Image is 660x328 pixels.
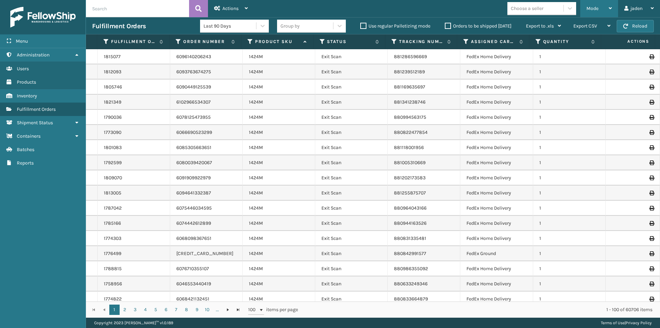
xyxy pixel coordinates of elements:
a: 1821349 [104,99,121,106]
td: Exit Scan [315,49,388,64]
a: Go to the next page [223,305,233,315]
a: 1424M [249,160,263,166]
td: FedEx Home Delivery [460,140,533,155]
span: Export CSV [573,23,597,29]
a: 1424M [249,220,263,226]
span: Reports [17,160,34,166]
span: Products [17,79,36,85]
td: 6096140206243 [170,49,243,64]
a: 881118001956 [394,145,424,150]
span: Batches [17,147,34,152]
a: 881005310669 [394,160,426,166]
a: 880831335481 [394,235,426,241]
a: Terms of Use [601,320,625,325]
td: 1 [533,231,606,246]
td: 6090449125539 [170,80,243,95]
td: FedEx Home Delivery [460,261,533,276]
a: 10 [202,305,212,315]
a: 1805746 [104,84,122,91]
a: 880833664879 [394,296,428,302]
i: Print Label [649,221,653,226]
td: 1 [533,170,606,186]
a: 881239512189 [394,69,425,75]
a: 1773090 [104,129,121,136]
i: Print Label [649,100,653,105]
td: 1 [533,186,606,201]
div: Last 90 Days [203,22,257,30]
td: Exit Scan [315,110,388,125]
a: 880842991577 [394,251,426,256]
i: Print Label [649,70,653,74]
a: 1424M [249,296,263,302]
td: FedEx Home Delivery [460,276,533,292]
a: 1424M [249,145,263,150]
td: 6066690523299 [170,125,243,140]
label: Quantity [543,39,588,45]
a: 3 [130,305,140,315]
a: 8 [181,305,192,315]
td: FedEx Home Delivery [460,216,533,231]
td: Exit Scan [315,170,388,186]
span: Fulfillment Orders [17,106,56,112]
a: 880986355092 [394,266,428,272]
td: 6068421132451 [170,292,243,307]
td: FedEx Home Delivery [460,155,533,170]
a: 1801083 [104,144,122,151]
i: Print Label [649,160,653,165]
i: Print Label [649,251,653,256]
span: Export to .xls [526,23,554,29]
a: 1788815 [104,265,122,272]
i: Print Label [649,282,653,286]
td: 6076710355107 [170,261,243,276]
a: 1 [109,305,120,315]
td: 6075446034595 [170,201,243,216]
i: Print Label [649,297,653,301]
td: 6093763674275 [170,64,243,80]
a: 1424M [249,114,263,120]
td: 6080039420067 [170,155,243,170]
a: 1809070 [104,174,122,181]
a: 881202173583 [394,175,426,181]
i: Print Label [649,176,653,180]
td: Exit Scan [315,292,388,307]
td: 1 [533,95,606,110]
span: Actions [603,36,653,47]
a: 880633249346 [394,281,428,287]
td: Exit Scan [315,276,388,292]
a: 1785166 [104,220,121,227]
label: Tracking Number [399,39,444,45]
a: 1774822 [104,296,122,303]
td: 6068098367651 [170,231,243,246]
span: Actions [222,6,239,11]
span: Shipment Status [17,120,53,126]
td: FedEx Home Delivery [460,95,533,110]
div: 1 - 100 of 60706 items [308,306,652,313]
a: 1813005 [104,190,121,197]
a: 5 [151,305,161,315]
span: Go to the last page [235,307,241,313]
label: Order Number [183,39,228,45]
td: Exit Scan [315,140,388,155]
a: 1424M [249,251,263,256]
a: 1424M [249,69,263,75]
a: 1776499 [104,250,121,257]
label: Assigned Carrier Service [471,39,516,45]
i: Print Label [649,130,653,135]
a: 880822477854 [394,129,428,135]
a: 1424M [249,205,263,211]
a: 1792599 [104,159,122,166]
td: FedEx Home Delivery [460,186,533,201]
span: Menu [16,38,28,44]
span: Go to the next page [225,307,231,313]
div: Choose a seller [511,5,543,12]
td: Exit Scan [315,64,388,80]
i: Print Label [649,191,653,195]
a: 1424M [249,235,263,241]
a: 881169635697 [394,84,425,90]
td: 1 [533,155,606,170]
i: Print Label [649,266,653,271]
td: 1 [533,261,606,276]
td: [CREDIT_CARD_NUMBER] [170,246,243,261]
a: 880944163526 [394,220,427,226]
td: 6085305663651 [170,140,243,155]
